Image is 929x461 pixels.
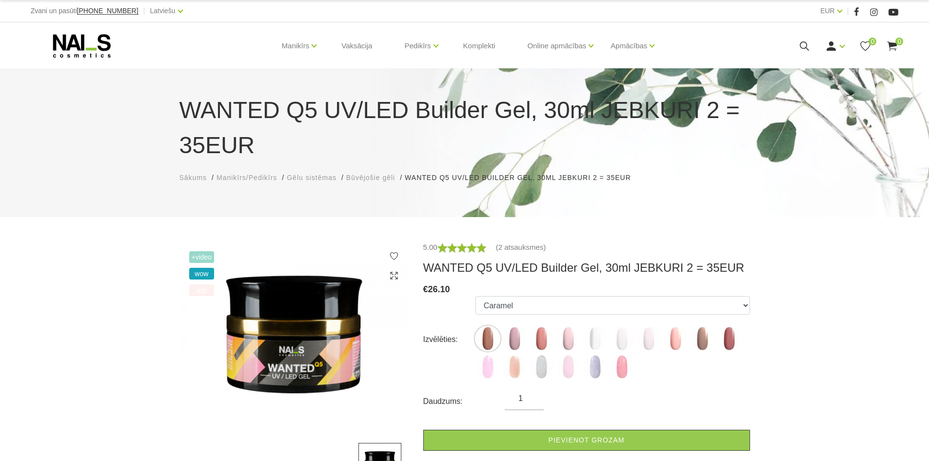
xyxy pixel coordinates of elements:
a: Pievienot grozam [423,430,750,451]
img: ... [556,326,580,351]
img: ... [179,241,409,428]
span: wow [189,268,215,280]
a: Apmācības [611,26,647,65]
a: Komplekti [455,22,503,69]
a: Latviešu [150,5,176,17]
img: ... [663,326,688,351]
h3: WANTED Q5 UV/LED Builder Gel, 30ml JEBKURI 2 = 35EUR [423,261,750,275]
span: Gēlu sistēmas [287,174,336,181]
a: 0 [859,40,871,52]
div: Zvani un pasūti [31,5,138,17]
div: Daudzums: [423,394,505,409]
h1: WANTED Q5 UV/LED Builder Gel, 30ml JEBKURI 2 = 35EUR [179,93,750,163]
div: Izvēlēties: [423,332,475,347]
a: (2 atsauksmes) [496,241,546,253]
span: Sākums [179,174,207,181]
a: Manikīrs [282,26,310,65]
span: Būvējošie gēli [346,174,395,181]
span: +Video [189,251,215,263]
img: ... [583,355,607,379]
img: ... [475,355,500,379]
img: ... [529,355,553,379]
img: ... [502,326,527,351]
img: ... [583,326,607,351]
span: Manikīrs/Pedikīrs [217,174,277,181]
a: Online apmācības [527,26,586,65]
img: ... [690,326,714,351]
a: Pedikīrs [404,26,431,65]
a: Gēlu sistēmas [287,173,336,183]
a: Manikīrs/Pedikīrs [217,173,277,183]
span: € [423,284,428,294]
img: ... [529,326,553,351]
span: | [847,5,849,17]
img: ... [636,326,661,351]
a: Sākums [179,173,207,183]
img: ... [610,355,634,379]
a: [PHONE_NUMBER] [77,7,138,15]
span: | [143,5,145,17]
a: EUR [820,5,835,17]
img: ... [556,355,580,379]
span: top [189,284,215,296]
li: WANTED Q5 UV/LED Builder Gel, 30ml JEBKURI 2 = 35EUR [405,173,641,183]
img: ... [610,326,634,351]
span: 0 [869,38,876,45]
img: ... [502,355,527,379]
img: ... [475,326,500,351]
a: 0 [886,40,898,52]
a: Būvējošie gēli [346,173,395,183]
img: ... [717,326,741,351]
a: Vaksācija [334,22,380,69]
span: 5.00 [423,243,437,251]
span: 26.10 [428,284,450,294]
span: 0 [895,38,903,45]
